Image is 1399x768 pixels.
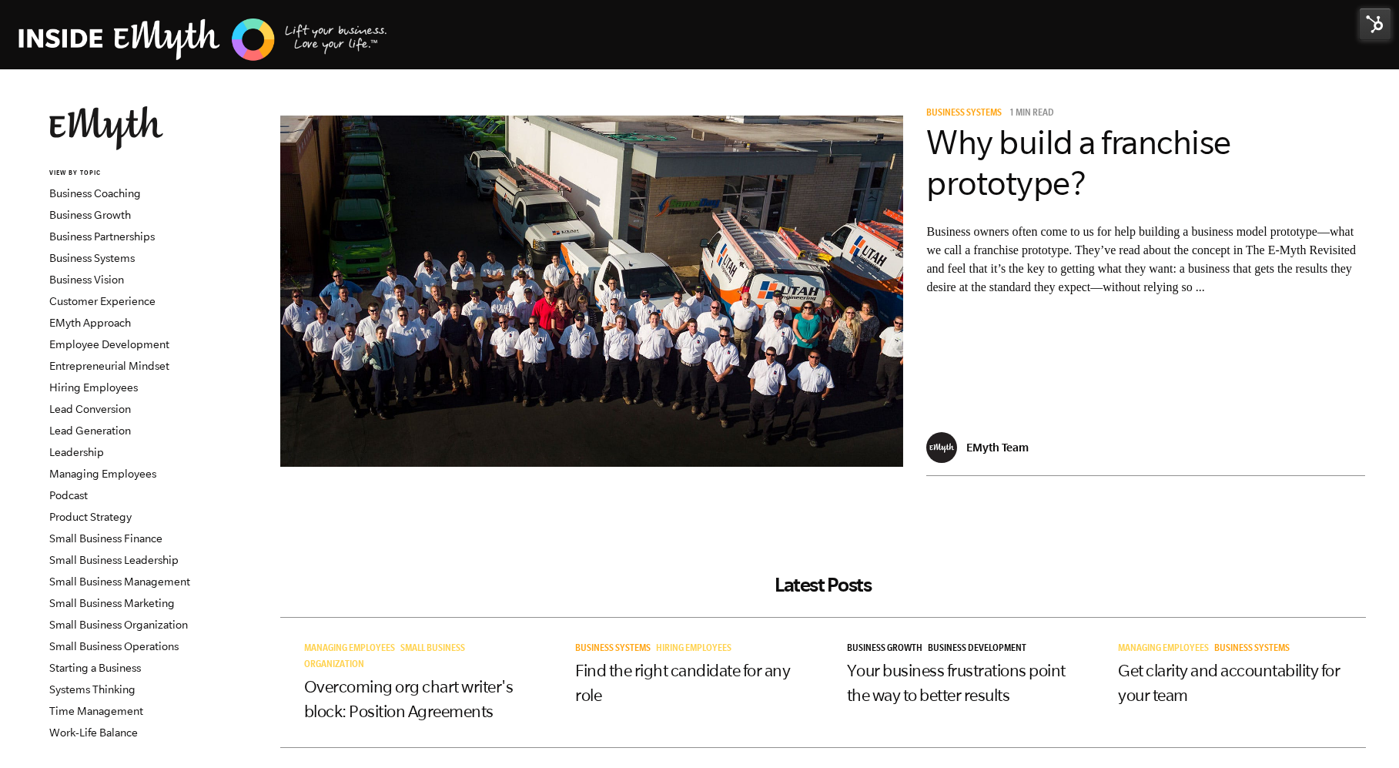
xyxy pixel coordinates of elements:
a: Business Vision [49,273,124,286]
a: Podcast [49,489,88,501]
span: Business Development [928,644,1026,655]
a: Small Business Marketing [49,597,175,609]
img: HubSpot Tools Menu Toggle [1359,8,1391,40]
a: Lead Generation [49,424,131,437]
img: EMyth Business Coaching [18,16,388,63]
a: Leadership [49,446,104,458]
a: Employee Development [49,338,169,350]
a: Lead Conversion [49,403,131,415]
p: 1 min read [1009,109,1054,119]
a: Why build a franchise prototype? [926,123,1231,202]
a: Overcoming org chart writer's block: Position Agreements [304,677,514,720]
a: Small Business Organization [304,644,465,671]
img: EMyth Team - EMyth [926,432,957,463]
span: Business Systems [926,109,1002,119]
a: Managing Employees [49,468,156,480]
a: Managing Employees [1118,644,1214,655]
a: Business Coaching [49,187,141,200]
a: Find the right candidate for any role [575,661,790,704]
a: Product Strategy [49,511,132,523]
a: EMyth Approach [49,317,131,329]
a: Systems Thinking [49,683,136,696]
a: Business Growth [49,209,131,221]
a: Small Business Organization [49,619,188,631]
a: Get clarity and accountability for your team [1118,661,1340,704]
a: Business Systems [575,644,656,655]
span: Managing Employees [304,644,395,655]
p: EMyth Team [966,441,1029,454]
a: Small Business Management [49,575,190,588]
a: Time Management [49,705,143,717]
a: Managing Employees [304,644,400,655]
a: Small Business Operations [49,640,179,652]
a: Business Partnerships [49,230,155,243]
iframe: Chat Widget [1322,694,1399,768]
a: Business Development [928,644,1032,655]
span: Managing Employees [1118,644,1209,655]
h2: Latest Posts [280,573,1366,596]
span: Business Growth [847,644,922,655]
span: Hiring Employees [656,644,731,655]
a: Business Systems [926,109,1007,119]
img: business model prototype [280,116,904,467]
a: Customer Experience [49,295,156,307]
a: Entrepreneurial Mindset [49,360,169,372]
a: Small Business Leadership [49,554,179,566]
p: Business owners often come to us for help building a business model prototype—what we call a fran... [926,223,1365,297]
a: Work-Life Balance [49,726,138,739]
a: Business Systems [49,252,135,264]
a: Small Business Finance [49,532,162,545]
span: Business Systems [1214,644,1290,655]
a: Your business frustrations point the way to better results [847,661,1066,704]
img: EMyth [49,106,163,150]
a: Starting a Business [49,662,141,674]
h6: VIEW BY TOPIC [49,169,235,179]
a: Business Growth [847,644,928,655]
span: Business Systems [575,644,651,655]
a: Hiring Employees [49,381,138,394]
a: Business Systems [1214,644,1295,655]
a: Hiring Employees [656,644,737,655]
